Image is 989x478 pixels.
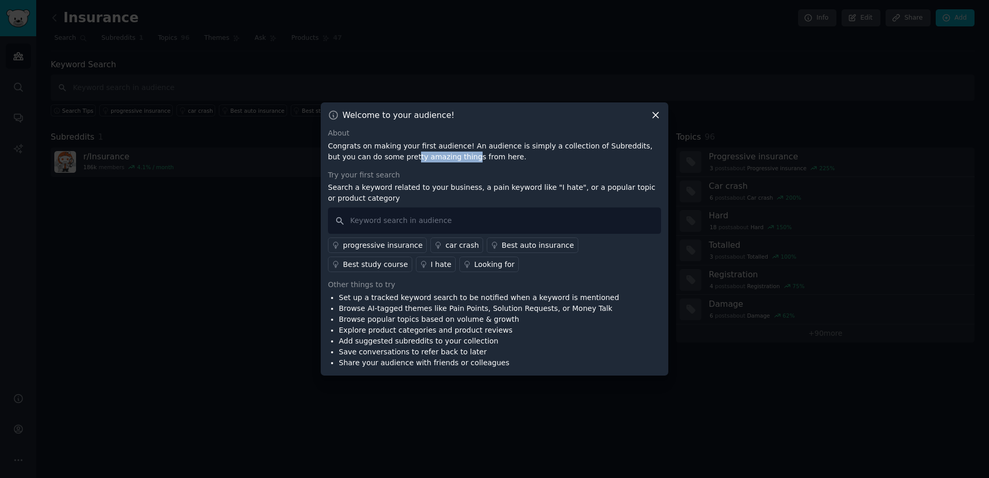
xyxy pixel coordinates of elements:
a: I hate [416,257,456,272]
div: Looking for [474,259,515,270]
div: About [328,128,661,139]
li: Share your audience with friends or colleagues [339,357,619,368]
div: car crash [445,240,479,251]
li: Set up a tracked keyword search to be notified when a keyword is mentioned [339,292,619,303]
div: Best study course [343,259,408,270]
a: Best auto insurance [487,237,578,253]
li: Browse AI-tagged themes like Pain Points, Solution Requests, or Money Talk [339,303,619,314]
input: Keyword search in audience [328,207,661,234]
div: Other things to try [328,279,661,290]
div: progressive insurance [343,240,423,251]
div: I hate [431,259,452,270]
div: Try your first search [328,170,661,181]
a: progressive insurance [328,237,427,253]
a: Looking for [459,257,519,272]
li: Save conversations to refer back to later [339,347,619,357]
p: Search a keyword related to your business, a pain keyword like "I hate", or a popular topic or pr... [328,182,661,204]
li: Explore product categories and product reviews [339,325,619,336]
h3: Welcome to your audience! [342,110,455,121]
a: Best study course [328,257,412,272]
li: Add suggested subreddits to your collection [339,336,619,347]
div: Best auto insurance [502,240,574,251]
p: Congrats on making your first audience! An audience is simply a collection of Subreddits, but you... [328,141,661,162]
li: Browse popular topics based on volume & growth [339,314,619,325]
a: car crash [430,237,483,253]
